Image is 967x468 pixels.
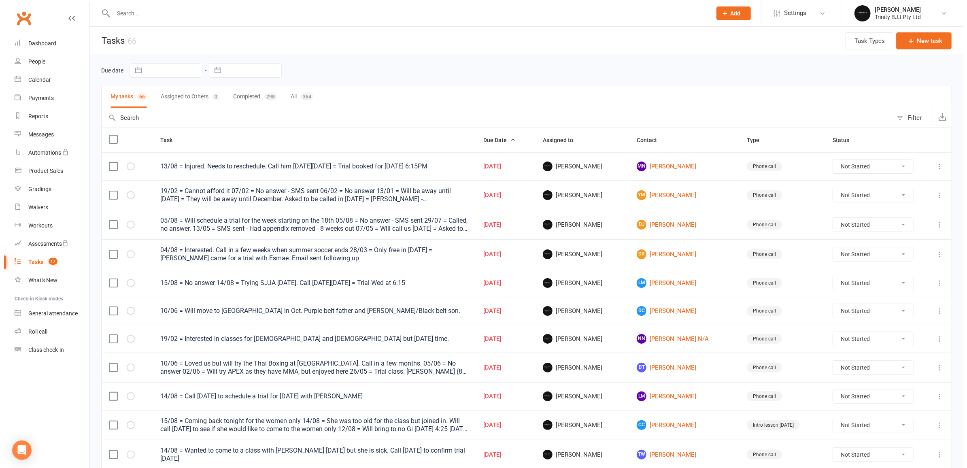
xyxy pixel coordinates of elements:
div: Phone call [743,278,778,288]
div: 05/08 = Will schedule a trial for the week starting on the 18th 05/08 = No answer - SMS sent 29/0... [156,217,465,233]
span: [PERSON_NAME] [539,190,618,200]
label: Due date [97,67,119,74]
span: LM [633,278,642,288]
div: Filter [904,113,918,123]
a: Waivers [11,198,85,217]
div: 66 [123,36,132,46]
div: Phone call [743,391,778,401]
div: What's New [24,277,53,283]
div: Trinity BJJ Pty Ltd [871,13,917,21]
div: 0 [208,93,215,100]
a: Clubworx [10,8,30,28]
div: [DATE] [479,308,524,315]
span: Due Date [479,137,512,143]
a: Assessments [11,235,85,253]
span: [PERSON_NAME] [539,278,618,288]
div: Phone call [743,220,778,230]
input: Search... [107,8,702,19]
span: [PERSON_NAME] [539,420,618,430]
a: LM[PERSON_NAME] [633,391,728,401]
img: Otamar Barreto [539,190,548,200]
span: CC [633,420,642,430]
span: LM [633,391,642,401]
button: Contact [633,135,662,145]
a: MN[PERSON_NAME] [633,162,728,171]
a: NN[PERSON_NAME] N/A [633,334,728,344]
button: All364 [287,86,309,108]
div: Intro lesson [DATE] [743,420,796,430]
a: Workouts [11,217,85,235]
a: Payments [11,89,85,107]
div: [DATE] [479,393,524,400]
div: Waivers [24,204,44,211]
img: thumb_image1712106278.png [850,5,867,21]
div: [DATE] [479,336,524,342]
a: Reports [11,107,85,126]
a: DR[PERSON_NAME] [633,249,728,259]
div: [DATE] [479,192,524,199]
a: DJ[PERSON_NAME] [633,220,728,230]
div: Messages [24,131,50,138]
a: Messages [11,126,85,144]
div: [DATE] [479,422,524,429]
span: [PERSON_NAME] [539,391,618,401]
a: Gradings [11,180,85,198]
div: 04/08 = Interested. Call in a few weeks when summer soccer ends 28/03 = Only free in [DATE] = [PE... [156,246,465,262]
div: 364 [297,93,309,100]
img: Otamar Barreto [539,363,548,372]
div: 19/02 = Interested in classes for [DEMOGRAPHIC_DATA] and [DEMOGRAPHIC_DATA] but [DATE] time. [156,335,465,343]
div: General attendance [24,310,74,317]
div: [DATE] [479,221,524,228]
div: 66 [133,93,143,100]
a: LM[PERSON_NAME] [633,278,728,288]
button: Task Types [841,32,890,49]
div: Roll call [24,328,43,335]
img: Otamar Barreto [539,306,548,316]
span: YM [633,190,642,200]
span: [PERSON_NAME] [539,249,618,259]
span: TW [633,450,642,459]
div: Automations [24,149,57,156]
img: Otamar Barreto [539,391,548,401]
span: [PERSON_NAME] [539,162,618,171]
span: 17 [45,258,53,265]
img: Otamar Barreto [539,162,548,171]
span: Type [743,137,764,143]
span: BT [633,363,642,372]
a: General attendance kiosk mode [11,304,85,323]
a: Calendar [11,71,85,89]
input: Search [98,108,888,128]
div: Phone call [743,162,778,171]
div: Phone call [743,190,778,200]
div: [DATE] [479,451,524,458]
a: YM[PERSON_NAME] [633,190,728,200]
span: Task [156,137,177,143]
span: Contact [633,137,662,143]
a: Roll call [11,323,85,341]
span: Assigned to [539,137,578,143]
div: Gradings [24,186,47,192]
div: [DATE] [479,364,524,371]
a: Class kiosk mode [11,341,85,359]
span: Status [829,137,854,143]
h1: Tasks [86,27,132,55]
span: [PERSON_NAME] [539,334,618,344]
span: DJ [633,220,642,230]
button: Type [743,135,764,145]
img: Otamar Barreto [539,220,548,230]
div: Dashboard [24,40,52,47]
div: 15/08 = Coming back tonight for the women only 14/08 = She was too old for the class but joined i... [156,417,465,433]
div: Phone call [743,249,778,259]
div: Assessments [24,240,64,247]
div: 14/08 = Call [DATE] to schedule a trial for [DATE] with [PERSON_NAME] [156,392,465,400]
a: What's New [11,271,85,289]
div: 298 [260,93,273,100]
a: Dashboard [11,34,85,53]
div: Phone call [743,450,778,459]
button: My tasks66 [106,86,143,108]
div: Phone call [743,363,778,372]
div: 10/06 = Loved us but will try the Thai Boxing at [GEOGRAPHIC_DATA]. Call in a few months. 05/06 =... [156,360,465,376]
div: People [24,58,41,65]
a: BT[PERSON_NAME] [633,363,728,372]
div: Reports [24,113,44,119]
